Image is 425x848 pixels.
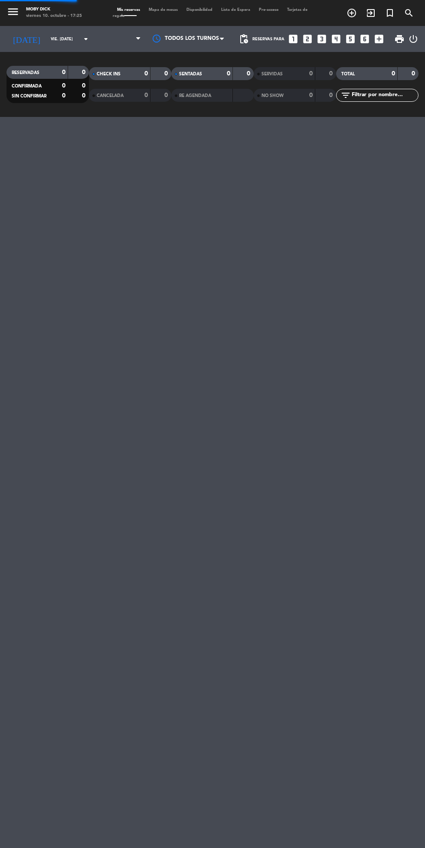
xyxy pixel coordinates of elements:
input: Filtrar por nombre... [351,91,418,100]
i: add_circle_outline [347,8,357,18]
i: exit_to_app [366,8,376,18]
i: menu [7,5,20,18]
button: menu [7,5,20,20]
span: RESERVADAS [12,71,39,75]
strong: 0 [309,71,313,77]
strong: 0 [144,71,148,77]
i: looks_two [302,33,313,45]
i: power_settings_new [408,34,418,44]
strong: 0 [62,69,65,75]
span: Mis reservas [113,8,144,12]
span: TOTAL [341,72,355,76]
strong: 0 [82,69,87,75]
span: Lista de Espera [217,8,255,12]
strong: 0 [62,93,65,99]
span: Reservas para [252,37,284,42]
i: looks_4 [330,33,342,45]
i: search [404,8,414,18]
strong: 0 [164,92,170,98]
strong: 0 [62,83,65,89]
strong: 0 [329,71,334,77]
i: filter_list [340,90,351,100]
strong: 0 [247,71,252,77]
div: Moby Dick [26,6,82,13]
strong: 0 [329,92,334,98]
span: SENTADAS [179,72,202,76]
i: looks_one [288,33,299,45]
span: Pre-acceso [255,8,283,12]
strong: 0 [392,71,395,77]
div: LOG OUT [408,26,418,52]
strong: 0 [227,71,230,77]
span: NO SHOW [262,94,284,98]
strong: 0 [412,71,417,77]
span: CANCELADA [97,94,124,98]
strong: 0 [82,83,87,89]
span: SERVIDAS [262,72,283,76]
span: pending_actions [239,34,249,44]
strong: 0 [144,92,148,98]
span: CONFIRMADA [12,84,42,88]
i: looks_3 [316,33,327,45]
span: Disponibilidad [182,8,217,12]
i: looks_5 [345,33,356,45]
i: turned_in_not [385,8,395,18]
span: SIN CONFIRMAR [12,94,46,98]
span: RE AGENDADA [179,94,211,98]
strong: 0 [82,93,87,99]
span: CHECK INS [97,72,121,76]
strong: 0 [309,92,313,98]
i: add_box [373,33,385,45]
i: arrow_drop_down [81,34,91,44]
span: print [394,34,405,44]
span: Mapa de mesas [144,8,182,12]
strong: 0 [164,71,170,77]
i: looks_6 [359,33,370,45]
div: viernes 10. octubre - 17:25 [26,13,82,19]
i: [DATE] [7,30,46,48]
